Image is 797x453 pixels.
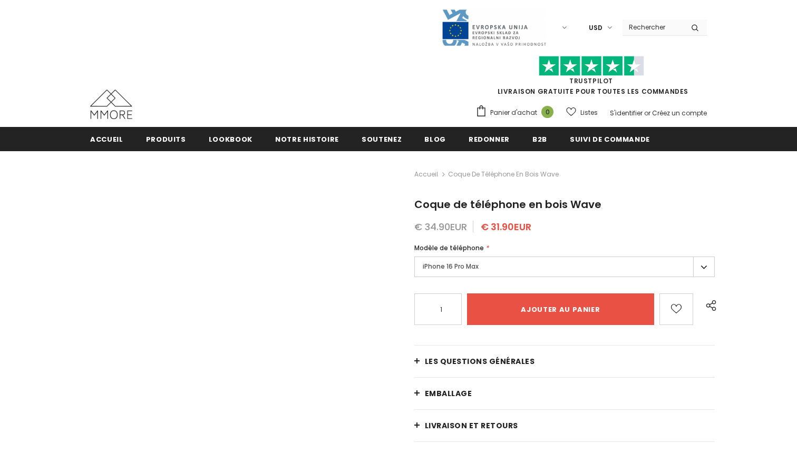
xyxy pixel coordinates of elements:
[414,243,484,252] span: Modèle de téléphone
[569,76,613,85] a: TrustPilot
[414,168,438,181] a: Accueil
[90,90,132,119] img: Cas MMORE
[589,23,602,33] span: USD
[414,346,715,377] a: Les questions générales
[580,107,598,118] span: Listes
[414,378,715,409] a: EMBALLAGE
[570,134,650,144] span: Suivi de commande
[424,127,446,151] a: Blog
[425,420,518,431] span: Livraison et retours
[425,388,472,399] span: EMBALLAGE
[414,197,601,212] span: Coque de téléphone en bois Wave
[275,134,339,144] span: Notre histoire
[469,127,510,151] a: Redonner
[652,109,707,117] a: Créez un compte
[467,293,654,325] input: Ajouter au panier
[425,356,535,367] span: Les questions générales
[481,220,531,233] span: € 31.90EUR
[414,257,715,277] label: iPhone 16 Pro Max
[448,168,559,181] span: Coque de téléphone en bois Wave
[441,8,547,47] img: Javni Razpis
[209,127,252,151] a: Lookbook
[475,61,707,96] span: LIVRAISON GRATUITE POUR TOUTES LES COMMANDES
[566,103,598,122] a: Listes
[146,134,186,144] span: Produits
[209,134,252,144] span: Lookbook
[275,127,339,151] a: Notre histoire
[90,127,123,151] a: Accueil
[424,134,446,144] span: Blog
[362,134,402,144] span: soutenez
[90,134,123,144] span: Accueil
[532,134,547,144] span: B2B
[570,127,650,151] a: Suivi de commande
[146,127,186,151] a: Produits
[414,220,467,233] span: € 34.90EUR
[441,23,547,32] a: Javni Razpis
[362,127,402,151] a: soutenez
[541,106,553,118] span: 0
[539,56,644,76] img: Faites confiance aux étoiles pilotes
[414,410,715,441] a: Livraison et retours
[490,107,537,118] span: Panier d'achat
[610,109,643,117] a: S'identifier
[532,127,547,151] a: B2B
[469,134,510,144] span: Redonner
[623,19,683,35] input: Search Site
[644,109,650,117] span: or
[475,105,559,121] a: Panier d'achat 0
